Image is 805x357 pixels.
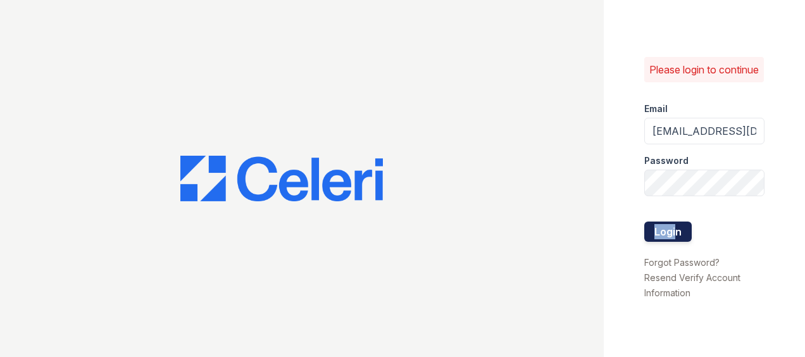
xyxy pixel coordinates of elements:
a: Forgot Password? [644,257,720,268]
a: Resend Verify Account Information [644,272,740,298]
label: Email [644,103,668,115]
label: Password [644,154,689,167]
img: CE_Logo_Blue-a8612792a0a2168367f1c8372b55b34899dd931a85d93a1a3d3e32e68fde9ad4.png [180,156,383,201]
p: Please login to continue [649,62,759,77]
button: Login [644,222,692,242]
